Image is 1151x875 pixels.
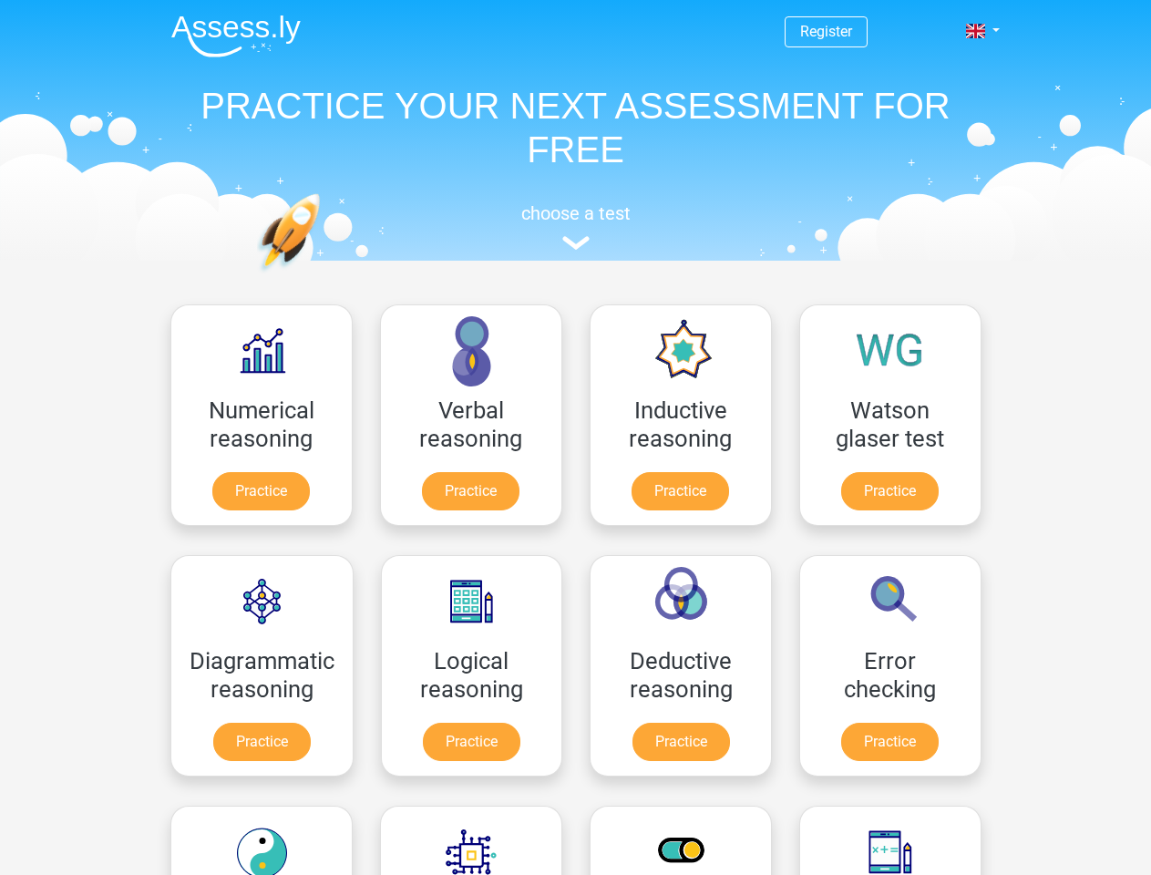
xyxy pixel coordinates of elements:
[212,472,310,510] a: Practice
[157,202,995,251] a: choose a test
[157,202,995,224] h5: choose a test
[562,236,590,250] img: assessment
[423,723,520,761] a: Practice
[213,723,311,761] a: Practice
[257,193,391,358] img: practice
[841,472,939,510] a: Practice
[171,15,301,57] img: Assessly
[632,723,730,761] a: Practice
[157,84,995,171] h1: PRACTICE YOUR NEXT ASSESSMENT FOR FREE
[632,472,729,510] a: Practice
[841,723,939,761] a: Practice
[422,472,519,510] a: Practice
[800,23,852,40] a: Register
